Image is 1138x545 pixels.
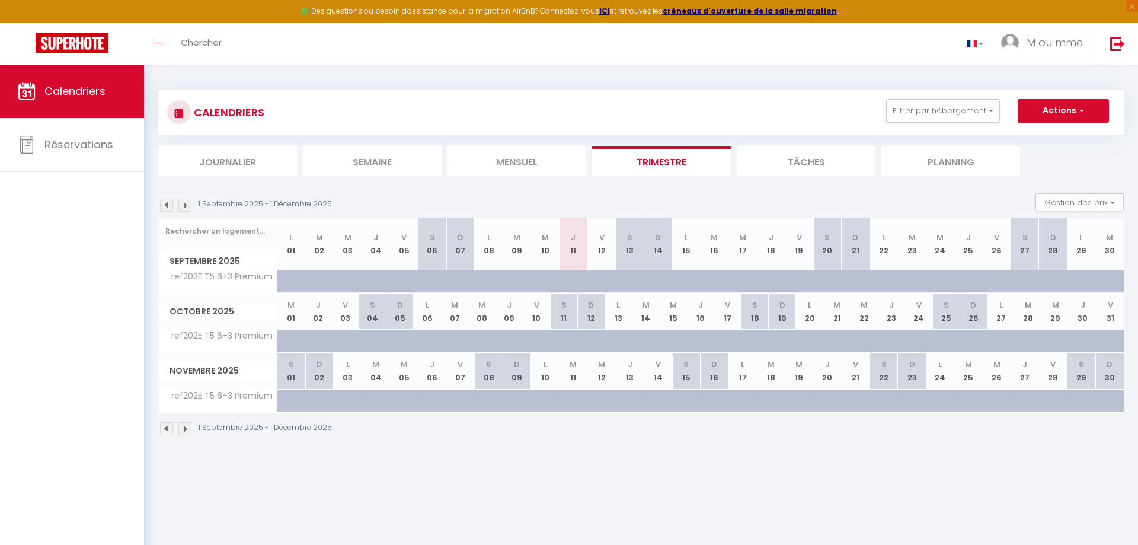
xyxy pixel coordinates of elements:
[752,299,757,311] abbr: S
[199,422,332,434] p: 1 Septembre 2025 - 1 Décembre 2025
[1050,359,1056,370] abbr: V
[628,359,632,370] abbr: J
[289,232,293,243] abbr: L
[1011,218,1039,270] th: 27
[881,146,1020,176] li: Planning
[9,5,45,40] button: Ouvrir le widget de chat LiveChat
[813,218,842,270] th: 20
[372,359,379,370] abbr: M
[605,294,632,330] th: 13
[870,218,898,270] th: 22
[698,299,703,311] abbr: J
[571,232,576,243] abbr: J
[447,146,586,176] li: Mensuel
[769,232,773,243] abbr: J
[277,218,306,270] th: 01
[560,218,588,270] th: 11
[316,299,321,311] abbr: J
[616,218,644,270] th: 13
[1095,218,1124,270] th: 30
[785,218,813,270] th: 19
[550,294,577,330] th: 11
[960,294,987,330] th: 26
[531,353,560,389] th: 10
[599,232,605,243] abbr: V
[797,232,802,243] abbr: V
[1001,34,1019,52] img: ...
[683,359,689,370] abbr: S
[632,294,660,330] th: 14
[418,353,447,389] th: 06
[303,146,442,176] li: Semaine
[842,353,870,389] th: 21
[853,359,858,370] abbr: V
[663,6,837,16] a: créneaux d'ouverture de la salle migration
[823,294,851,330] th: 21
[397,299,403,311] abbr: D
[616,353,644,389] th: 13
[386,294,414,330] th: 05
[513,232,520,243] abbr: M
[159,362,277,380] span: Novembre 2025
[487,232,491,243] abbr: L
[159,253,277,270] span: Septembre 2025
[842,218,870,270] th: 21
[616,299,620,311] abbr: L
[507,299,512,311] abbr: J
[882,232,886,243] abbr: L
[627,232,632,243] abbr: S
[909,359,915,370] abbr: D
[316,232,323,243] abbr: M
[514,359,520,370] abbr: D
[544,359,547,370] abbr: L
[542,232,549,243] abbr: M
[660,294,687,330] th: 15
[390,353,418,389] th: 05
[161,390,276,403] span: ref202E T5 6+3 Premium
[199,199,332,210] p: 1 Septembre 2025 - 1 Décembre 2025
[305,218,334,270] th: 02
[824,232,830,243] abbr: S
[446,218,475,270] th: 07
[768,359,775,370] abbr: M
[796,294,823,330] th: 20
[430,359,434,370] abbr: J
[1042,294,1069,330] th: 29
[287,299,295,311] abbr: M
[588,299,594,311] abbr: D
[534,299,539,311] abbr: V
[191,99,264,126] h3: CALENDRIERS
[414,294,441,330] th: 06
[993,359,1000,370] abbr: M
[905,294,932,330] th: 24
[737,146,875,176] li: Tâches
[813,353,842,389] th: 20
[486,359,491,370] abbr: S
[966,232,971,243] abbr: J
[808,299,811,311] abbr: L
[1018,99,1109,123] button: Actions
[1022,232,1028,243] abbr: S
[289,359,294,370] abbr: S
[523,294,550,330] th: 10
[728,353,757,389] th: 17
[656,359,661,370] abbr: V
[936,232,944,243] abbr: M
[332,294,359,330] th: 03
[795,359,803,370] abbr: M
[161,330,276,343] span: ref202E T5 6+3 Premium
[769,294,796,330] th: 19
[898,353,926,389] th: 23
[334,353,362,389] th: 03
[926,218,955,270] th: 24
[644,218,672,270] th: 14
[1081,299,1085,311] abbr: J
[475,353,503,389] th: 08
[987,294,1015,330] th: 27
[587,218,616,270] th: 12
[685,232,688,243] abbr: L
[317,359,322,370] abbr: D
[1108,299,1113,311] abbr: V
[1097,294,1124,330] th: 31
